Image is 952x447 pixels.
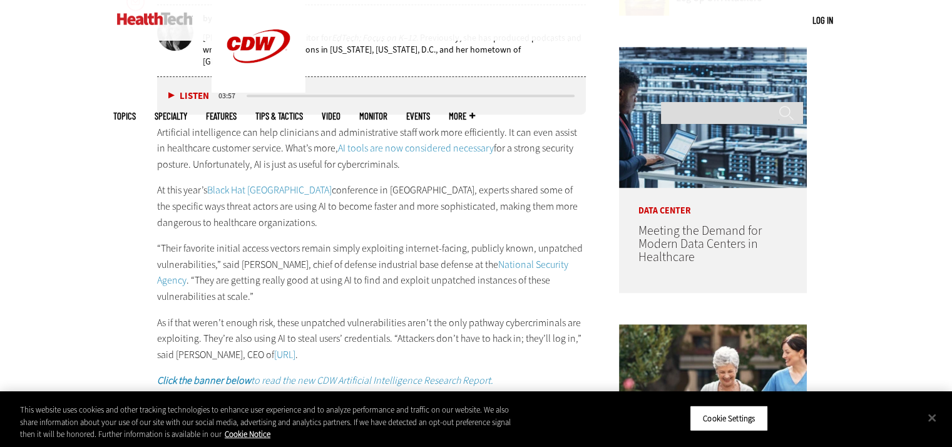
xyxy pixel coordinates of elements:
[812,14,833,27] div: User menu
[449,111,475,121] span: More
[157,315,586,363] p: As if that weren’t enough risk, these unpatched vulnerabilities aren’t the only pathway cybercrim...
[812,14,833,26] a: Log in
[20,404,524,441] div: This website uses cookies and other tracking technologies to enhance user experience and to analy...
[274,348,295,361] a: [URL]
[157,125,586,173] p: Artificial intelligence can help clinicians and administrative staff work more efficiently. It ca...
[638,222,761,265] a: Meeting the Demand for Modern Data Centers in Healthcare
[619,188,807,215] p: Data Center
[117,13,193,25] img: Home
[207,183,332,197] a: Black Hat [GEOGRAPHIC_DATA]
[359,111,387,121] a: MonITor
[322,111,340,121] a: Video
[690,405,768,431] button: Cookie Settings
[406,111,430,121] a: Events
[155,111,187,121] span: Specialty
[918,404,946,431] button: Close
[212,83,305,96] a: CDW
[206,111,237,121] a: Features
[157,374,251,387] strong: Click the banner below
[157,374,493,387] a: Click the banner belowto read the new CDW Artificial Intelligence Research Report.
[225,429,270,439] a: More information about your privacy
[338,141,494,155] a: AI tools are now considered necessary
[113,111,136,121] span: Topics
[157,182,586,230] p: At this year’s conference in [GEOGRAPHIC_DATA], experts shared some of the specific ways threat a...
[255,111,303,121] a: Tips & Tactics
[619,47,807,188] img: engineer with laptop overlooking data center
[157,240,586,304] p: “Their favorite initial access vectors remain simply exploiting internet-facing, publicly known, ...
[157,374,493,387] em: to read the new CDW Artificial Intelligence Research Report.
